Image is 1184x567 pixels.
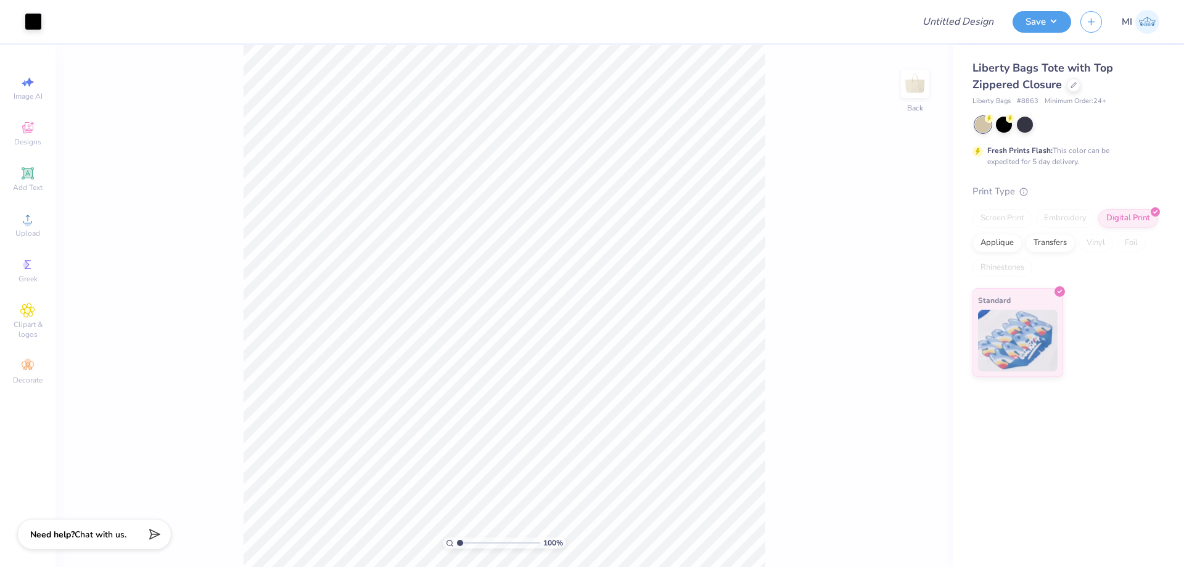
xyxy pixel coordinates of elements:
[1135,10,1159,34] img: Mark Isaac
[1045,96,1106,107] span: Minimum Order: 24 +
[1036,209,1095,228] div: Embroidery
[1098,209,1158,228] div: Digital Print
[972,184,1159,199] div: Print Type
[972,259,1032,277] div: Rhinestones
[987,146,1053,155] strong: Fresh Prints Flash:
[75,529,126,540] span: Chat with us.
[30,529,75,540] strong: Need help?
[972,209,1032,228] div: Screen Print
[6,320,49,339] span: Clipart & logos
[903,72,927,96] img: Back
[1117,234,1146,252] div: Foil
[1079,234,1113,252] div: Vinyl
[972,96,1011,107] span: Liberty Bags
[15,228,40,238] span: Upload
[14,137,41,147] span: Designs
[18,274,38,284] span: Greek
[1026,234,1075,252] div: Transfers
[543,537,563,548] span: 100 %
[1122,10,1159,34] a: MI
[13,183,43,192] span: Add Text
[13,375,43,385] span: Decorate
[972,60,1113,92] span: Liberty Bags Tote with Top Zippered Closure
[14,91,43,101] span: Image AI
[972,234,1022,252] div: Applique
[907,102,923,114] div: Back
[913,9,1003,34] input: Untitled Design
[1017,96,1038,107] span: # 8863
[1122,15,1132,29] span: MI
[978,294,1011,307] span: Standard
[987,145,1139,167] div: This color can be expedited for 5 day delivery.
[1013,11,1071,33] button: Save
[978,310,1058,371] img: Standard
